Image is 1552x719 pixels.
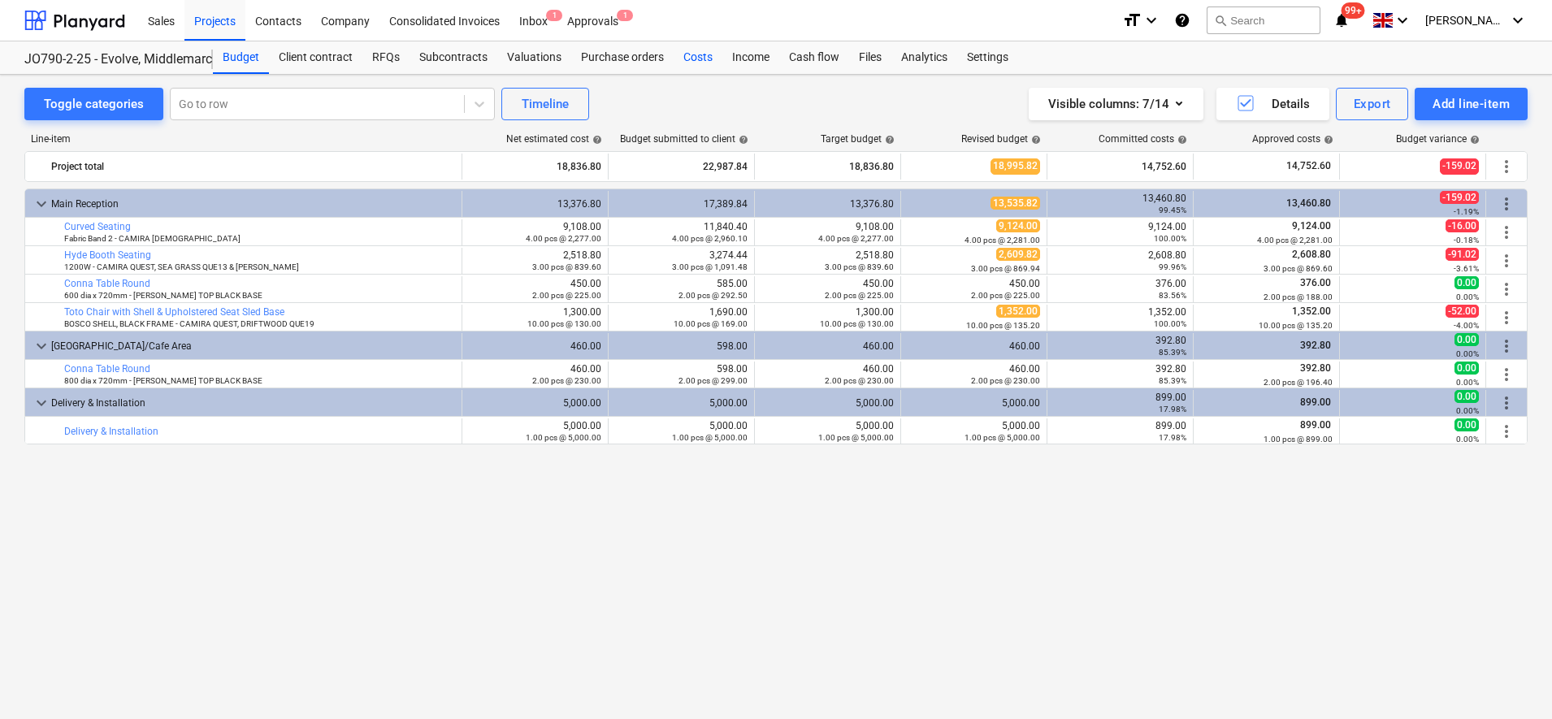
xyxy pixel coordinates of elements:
small: 3.00 pcs @ 869.94 [971,264,1040,273]
small: 4.00 pcs @ 2,277.00 [818,234,894,243]
div: 2,608.80 [1054,249,1186,272]
span: help [1320,135,1333,145]
span: 376.00 [1298,277,1333,288]
div: 11,840.40 [615,221,748,244]
div: 2,518.80 [469,249,601,272]
span: More actions [1497,279,1516,299]
div: Details [1236,93,1310,115]
a: Budget [213,41,269,74]
small: 2.00 pcs @ 230.00 [971,376,1040,385]
div: Line-item [24,133,463,145]
button: Add line-item [1415,88,1528,120]
div: Valuations [497,41,571,74]
small: 2.00 pcs @ 225.00 [825,291,894,300]
span: help [882,135,895,145]
small: -3.61% [1454,264,1479,273]
span: 18,995.82 [991,158,1040,174]
a: Cash flow [779,41,849,74]
small: 2.00 pcs @ 292.50 [678,291,748,300]
small: 17.98% [1159,405,1186,414]
div: Toggle categories [44,93,144,115]
div: 392.80 [1054,363,1186,386]
a: Costs [674,41,722,74]
small: 4.00 pcs @ 2,277.00 [526,234,601,243]
div: Income [722,41,779,74]
div: 5,000.00 [761,420,894,443]
a: Delivery & Installation [64,426,158,437]
div: 13,376.80 [761,198,894,210]
span: More actions [1497,251,1516,271]
i: notifications [1333,11,1350,30]
div: Analytics [891,41,957,74]
div: 376.00 [1054,278,1186,301]
small: 3.00 pcs @ 1,091.48 [672,262,748,271]
small: 1.00 pcs @ 5,000.00 [818,433,894,442]
span: 0.00 [1454,333,1479,346]
i: keyboard_arrow_down [1393,11,1412,30]
a: Subcontracts [410,41,497,74]
i: format_size [1122,11,1142,30]
small: 2.00 pcs @ 299.00 [678,376,748,385]
span: 899.00 [1298,396,1333,408]
span: 2,608.80 [1290,249,1333,260]
div: Export [1354,93,1391,115]
button: Export [1336,88,1409,120]
div: 1,300.00 [469,306,601,329]
a: Client contract [269,41,362,74]
div: 899.00 [1054,420,1186,443]
small: -4.00% [1454,321,1479,330]
div: 460.00 [908,340,1040,352]
small: 100.00% [1154,319,1186,328]
div: 598.00 [615,340,748,352]
i: Knowledge base [1174,11,1190,30]
a: Conna Table Round [64,363,150,375]
small: 2.00 pcs @ 196.40 [1264,378,1333,387]
div: 1,352.00 [1054,306,1186,329]
a: Settings [957,41,1018,74]
small: 83.56% [1159,291,1186,300]
small: 4.00 pcs @ 2,281.00 [1257,236,1333,245]
div: [GEOGRAPHIC_DATA]/Cafe Area [51,333,455,359]
div: 17,389.84 [615,198,748,210]
small: 85.39% [1159,376,1186,385]
div: 5,000.00 [908,397,1040,409]
span: -159.02 [1440,158,1479,174]
span: 99+ [1342,2,1365,19]
span: 1,352.00 [996,305,1040,318]
div: Delivery & Installation [51,390,455,416]
span: -52.00 [1446,305,1479,318]
small: 10.00 pcs @ 130.00 [527,319,601,328]
span: help [1028,135,1041,145]
div: 1,300.00 [761,306,894,329]
small: 4.00 pcs @ 2,960.10 [672,234,748,243]
small: 100.00% [1154,234,1186,243]
a: Conna Table Round [64,278,150,289]
small: 600 dia x 720mm - REED GREEN TOP BLACK BASE [64,291,262,300]
span: 392.80 [1298,340,1333,351]
div: 13,376.80 [469,198,601,210]
small: 1.00 pcs @ 5,000.00 [965,433,1040,442]
div: 18,836.80 [761,154,894,180]
small: 2.00 pcs @ 230.00 [532,376,601,385]
span: More actions [1497,308,1516,327]
small: 3.00 pcs @ 839.60 [825,262,894,271]
small: 99.96% [1159,262,1186,271]
div: 9,108.00 [761,221,894,244]
div: Purchase orders [571,41,674,74]
div: Timeline [522,93,569,115]
span: -159.02 [1440,191,1479,204]
a: RFQs [362,41,410,74]
i: keyboard_arrow_down [1508,11,1528,30]
small: 99.45% [1159,206,1186,214]
span: 9,124.00 [1290,220,1333,232]
span: search [1214,14,1227,27]
span: [PERSON_NAME] [1425,14,1506,27]
small: 2.00 pcs @ 225.00 [971,291,1040,300]
div: 460.00 [469,363,601,386]
div: 13,460.80 [1054,193,1186,215]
